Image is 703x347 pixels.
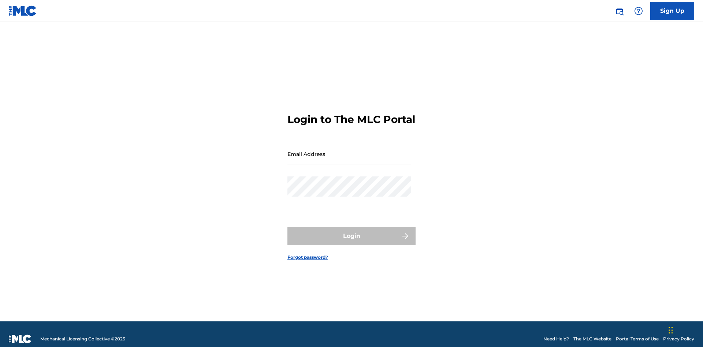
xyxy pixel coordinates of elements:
a: Privacy Policy [663,336,694,342]
img: search [615,7,624,15]
span: Mechanical Licensing Collective © 2025 [40,336,125,342]
a: Sign Up [650,2,694,20]
a: Portal Terms of Use [616,336,659,342]
img: MLC Logo [9,5,37,16]
div: Drag [669,319,673,341]
a: Need Help? [543,336,569,342]
h3: Login to The MLC Portal [287,113,415,126]
a: Public Search [612,4,627,18]
a: The MLC Website [573,336,611,342]
a: Forgot password? [287,254,328,261]
div: Help [631,4,646,18]
img: logo [9,335,31,343]
iframe: Chat Widget [666,312,703,347]
img: help [634,7,643,15]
